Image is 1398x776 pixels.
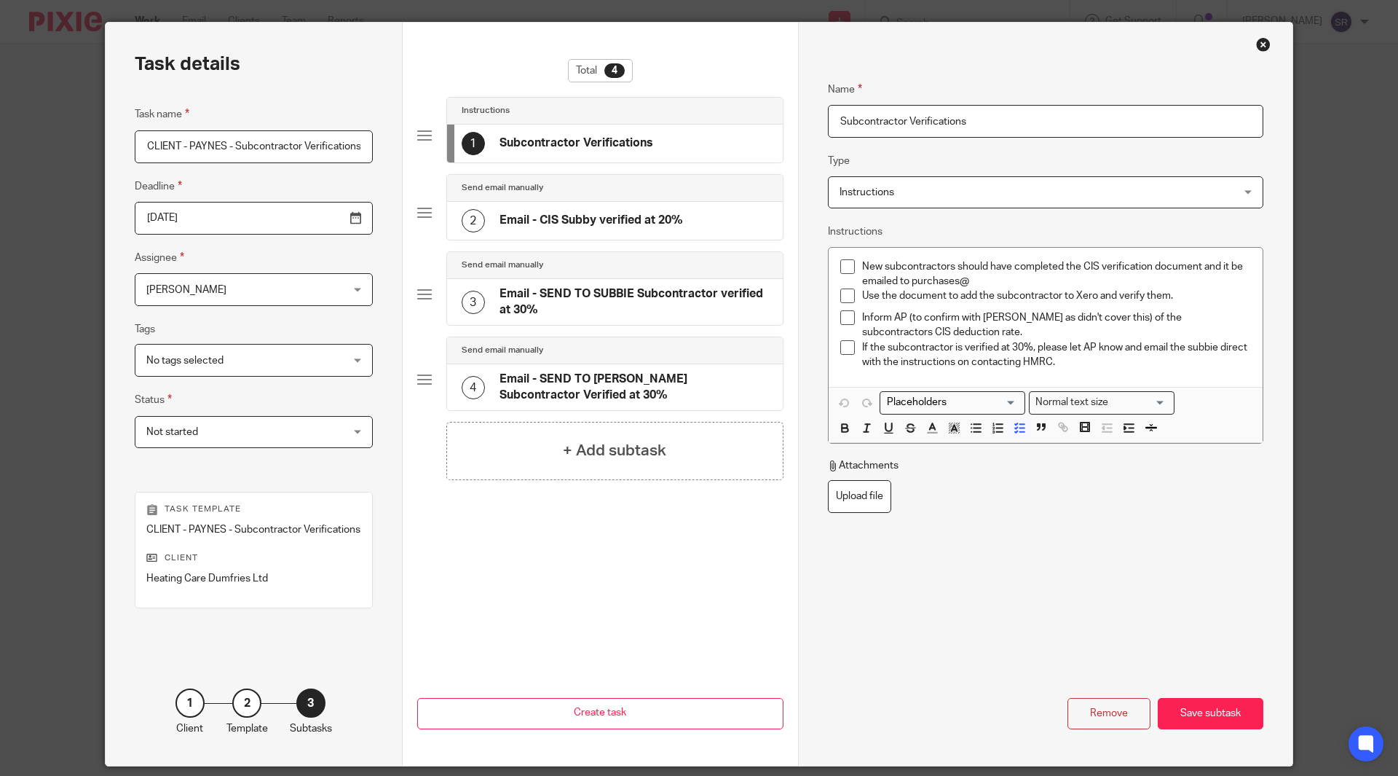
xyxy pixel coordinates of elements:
input: Pick a date [135,202,373,235]
label: Assignee [135,249,184,266]
div: Search for option [880,391,1025,414]
div: Save subtask [1158,698,1263,729]
button: Create task [417,698,783,729]
div: Remove [1067,698,1150,729]
p: Client [176,721,203,736]
div: 1 [462,132,485,155]
span: Not started [146,427,198,437]
div: 2 [232,689,261,718]
p: Use the document to add the subcontractor to Xero and verify them. [862,289,1251,303]
label: Upload file [828,480,891,513]
label: Instructions [828,224,882,239]
label: Status [135,391,172,408]
p: Task template [146,503,361,515]
span: Instructions [840,187,894,197]
p: Inform AP (to confirm with [PERSON_NAME] as didn't cover this) of the subcontractors CIS deductio... [862,310,1251,340]
p: Heating Care Dumfries Ltd [146,571,361,586]
p: New subcontractors should have completed the CIS verification document and it be emailed to purch... [862,259,1251,289]
h4: Send email manually [462,182,543,194]
span: Normal text size [1032,395,1112,410]
p: If the subcontractor is verified at 30%, please let AP know and email the subbie direct with the ... [862,340,1251,370]
h4: Instructions [462,105,510,117]
input: Search for option [1113,395,1166,410]
div: Close this dialog window [1256,37,1271,52]
input: Task name [135,130,373,163]
h4: Send email manually [462,345,543,356]
div: 1 [175,689,205,718]
label: Deadline [135,178,182,195]
p: CLIENT - PAYNES - Subcontractor Verifications [146,522,361,537]
h4: Email - CIS Subby verified at 20% [499,213,683,228]
div: Total [568,59,633,82]
h4: Email - SEND TO SUBBIE Subcontractor verified at 30% [499,286,768,318]
div: Search for option [1029,391,1174,414]
label: Tags [135,322,155,337]
span: No tags selected [146,356,224,366]
span: [PERSON_NAME] [146,285,226,295]
label: Task name [135,106,189,122]
h4: + Add subtask [563,439,666,462]
div: 4 [462,376,485,399]
h2: Task details [135,52,240,77]
h4: Send email manually [462,259,543,271]
div: Placeholders [880,391,1025,414]
div: Text styles [1029,391,1174,414]
p: Attachments [828,458,899,473]
p: Template [226,721,268,736]
div: 3 [296,689,325,718]
label: Type [828,154,850,168]
h4: Email - SEND TO [PERSON_NAME] Subcontractor Verified at 30% [499,372,768,403]
h4: Subcontractor Verifications [499,136,653,151]
div: 3 [462,291,485,314]
div: 2 [462,209,485,232]
p: Subtasks [290,721,332,736]
div: 4 [604,63,625,78]
input: Search for option [882,395,1016,410]
label: Name [828,81,862,98]
p: Client [146,552,361,564]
